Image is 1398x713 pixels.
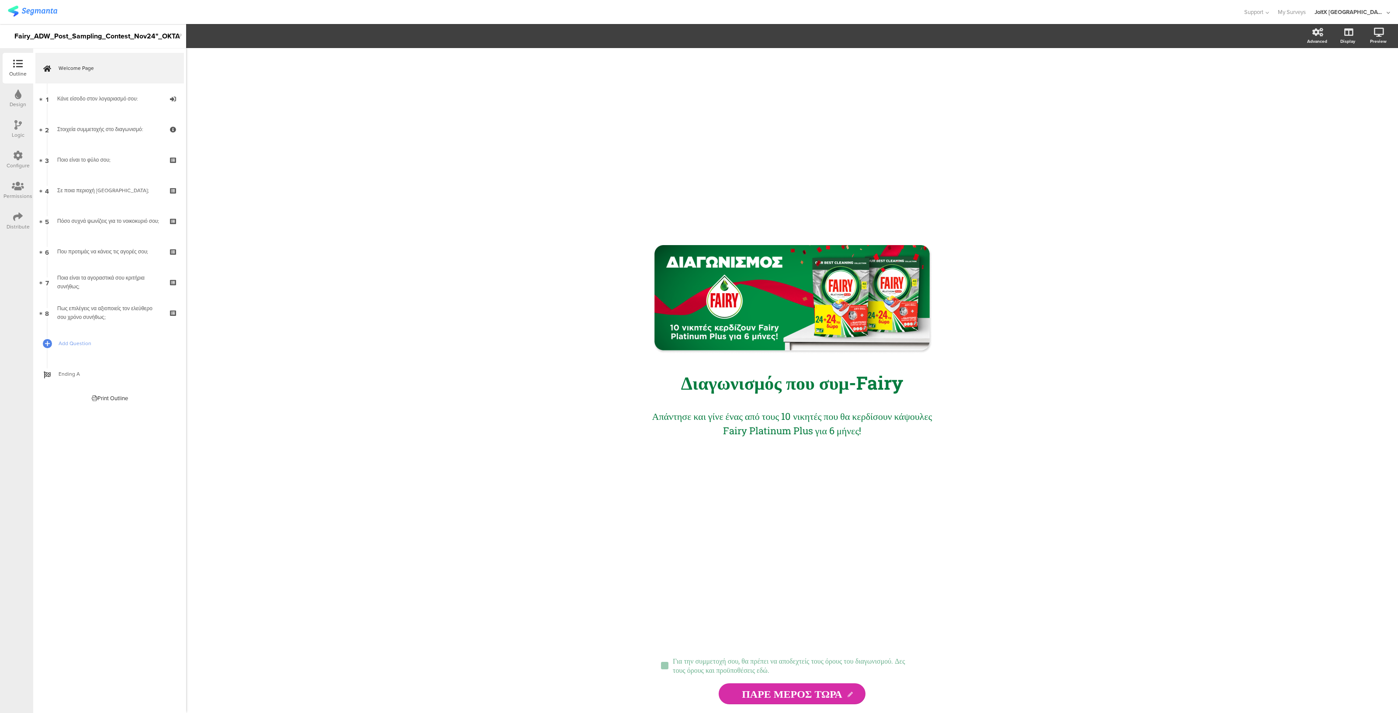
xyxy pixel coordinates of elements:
[45,247,49,256] span: 6
[45,125,49,134] span: 2
[35,114,184,145] a: 2 Στοιχεία συμμετοχής στο διαγωνισμό:
[1244,8,1263,16] span: Support
[57,217,162,225] div: Πόσο συχνά ψωνίζεις για το νοικοκυριό σου;
[12,131,24,139] div: Logic
[3,192,32,200] div: Permissions
[14,29,172,43] div: Fairy_ADW_Post_Sampling_Contest_Nov24"_OKTA
[7,223,30,231] div: Distribute
[57,125,162,134] div: Στοιχεία συμμετοχής στο διαγωνισμό:
[35,53,184,83] a: Welcome Page
[57,273,162,291] div: Ποια είναι τα αγοραστικά σου κριτήρια συνήθως;
[7,162,30,170] div: Configure
[57,247,162,256] div: Που προτιμάς να κάνεις τις αγορές σου;
[630,370,954,395] p: Διαγωνισμός που συμ-Fairy
[35,267,184,298] a: 7 Ποια είναι τα αγοραστικά σου κριτήρια συνήθως;
[35,206,184,236] a: 5 Πόσο συχνά ψωνίζεις για το νοικοκυριό σου;
[35,145,184,175] a: 3 Ποιο είναι το φύλο σου;
[57,304,162,322] div: Πως επιλέγεις να αξιοποιείς τον ελεύθερο σου χρόνο συνήθως;
[9,70,27,78] div: Outline
[46,94,48,104] span: 1
[45,186,49,195] span: 4
[57,186,162,195] div: Σε ποια περιοχή μένεις;
[59,64,170,73] span: Welcome Page
[45,216,49,226] span: 5
[35,236,184,267] a: 6 Που προτιμάς να κάνεις τις αγορές σου;
[45,155,49,165] span: 3
[59,370,170,378] span: Ending A
[59,339,170,348] span: Add Question
[639,409,945,438] p: Απάντησε και γίνε ένας από τους 10 νικητές που θα κερδίσουν κάψουλες Fairy Platinum Plus για 6 μή...
[45,308,49,318] span: 8
[8,6,57,17] img: segmanta logo
[35,83,184,114] a: 1 Κάνε είσοδο στον λογαριασμό σου:
[57,156,162,164] div: Ποιο είναι το φύλο σου;
[1307,38,1327,45] div: Advanced
[92,394,128,402] div: Print Outline
[1340,38,1355,45] div: Display
[1370,38,1387,45] div: Preview
[1315,8,1384,16] div: JoltX [GEOGRAPHIC_DATA]
[35,359,184,389] a: Ending A
[673,656,919,675] p: Για την συμμετοχή σου, θα πρέπει να αποδεχτείς τους όρους του διαγωνισμού. Δες τους όρους και προ...
[57,94,162,103] div: Κάνε είσοδο στον λογαριασμό σου:
[35,298,184,328] a: 8 Πως επιλέγεις να αξιοποιείς τον ελεύθερο σου χρόνο συνήθως;
[35,175,184,206] a: 4 Σε ποια περιοχή [GEOGRAPHIC_DATA];
[10,100,26,108] div: Design
[45,277,49,287] span: 7
[719,683,865,704] input: Start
